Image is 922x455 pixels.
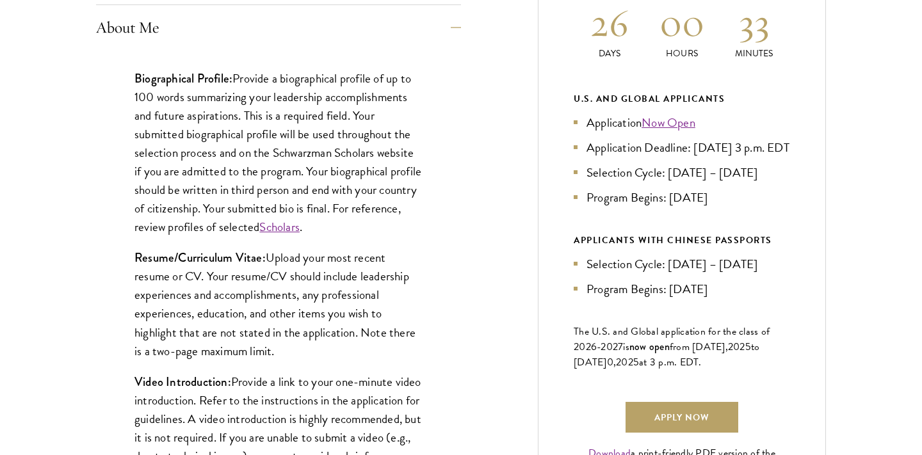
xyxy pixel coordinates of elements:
[134,373,231,390] strong: Video Introduction:
[134,249,266,266] strong: Resume/Curriculum Vitae:
[574,91,790,107] div: U.S. and Global Applicants
[574,163,790,182] li: Selection Cycle: [DATE] – [DATE]
[646,47,718,60] p: Hours
[134,69,423,237] p: Provide a biographical profile of up to 100 words summarizing your leadership accomplishments and...
[718,47,790,60] p: Minutes
[591,339,597,355] span: 6
[618,339,623,355] span: 7
[745,339,751,355] span: 5
[574,339,759,370] span: to [DATE]
[633,355,639,370] span: 5
[574,188,790,207] li: Program Begins: [DATE]
[597,339,618,355] span: -202
[642,113,695,132] a: Now Open
[134,70,232,87] strong: Biographical Profile:
[574,255,790,273] li: Selection Cycle: [DATE] – [DATE]
[639,355,702,370] span: at 3 p.m. EDT.
[574,324,770,355] span: The U.S. and Global application for the class of 202
[629,339,670,354] span: now open
[134,248,423,360] p: Upload your most recent resume or CV. Your resume/CV should include leadership experiences and ac...
[574,280,790,298] li: Program Begins: [DATE]
[607,355,613,370] span: 0
[626,402,738,433] a: Apply Now
[728,339,745,355] span: 202
[574,47,646,60] p: Days
[96,12,461,43] button: About Me
[259,218,300,236] a: Scholars
[574,232,790,248] div: APPLICANTS WITH CHINESE PASSPORTS
[613,355,616,370] span: ,
[670,339,728,355] span: from [DATE],
[623,339,629,355] span: is
[574,138,790,157] li: Application Deadline: [DATE] 3 p.m. EDT
[574,113,790,132] li: Application
[616,355,633,370] span: 202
